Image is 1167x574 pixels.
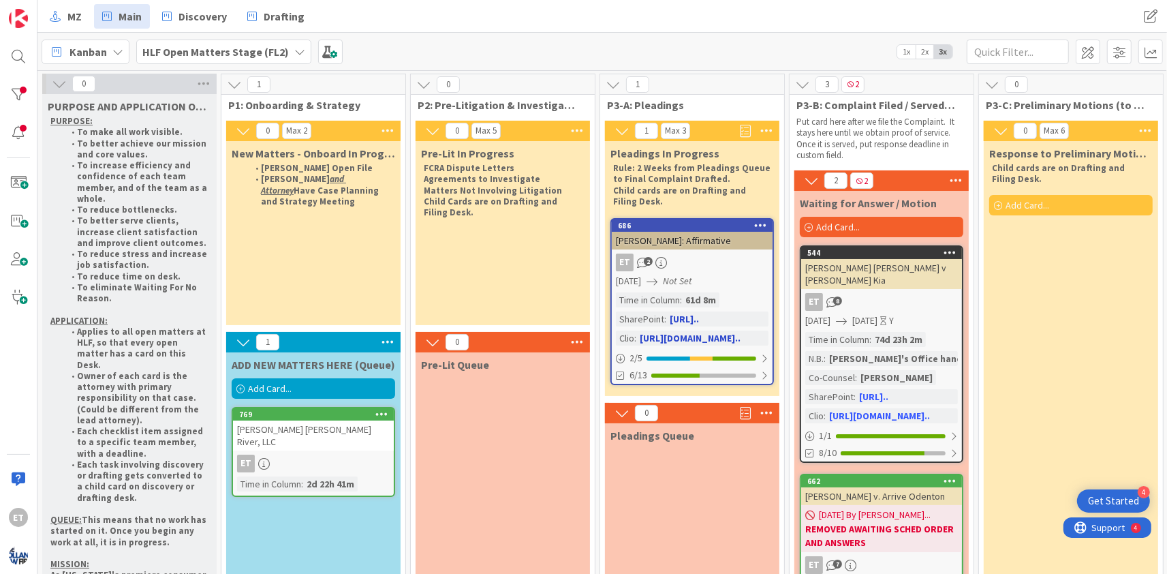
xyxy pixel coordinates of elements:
[50,514,82,526] u: QUEUE:
[77,126,183,138] strong: To make all work visible.
[986,98,1146,112] span: P3-C: Preliminary Motions (to Dismiss, etc.)
[1005,76,1028,93] span: 0
[1138,486,1150,498] div: 4
[1077,489,1150,513] div: Open Get Started checklist, remaining modules: 4
[801,259,962,289] div: [PERSON_NAME] [PERSON_NAME] v [PERSON_NAME] Kia
[829,410,930,422] a: [URL][DOMAIN_NAME]..
[629,368,647,382] span: 6/13
[857,370,936,385] div: [PERSON_NAME]
[889,314,894,328] div: Y
[612,232,773,250] div: [PERSON_NAME]: Affirmative
[77,370,201,426] strong: Owner of each card is the attorney with primary responsibility on that case. (Could be different ...
[301,477,303,492] span: :
[663,275,692,287] i: Not Set
[670,313,699,325] a: [URL]..
[610,218,774,385] a: 686[PERSON_NAME]: AffirmativeET[DATE]Not SetTime in Column:61d 8mSharePoint:[URL]..Clio:[URL][DOM...
[805,522,958,549] b: REMOVED AWAITING SCHED ORDER AND ANSWERS
[635,123,658,139] span: 1
[48,100,211,113] span: PURPOSE AND APPLICATION OF OPEN MATTERS DESK
[77,326,208,371] strong: Applies to all open matters at HLF, so that every open matter has a card on this Desk.
[824,351,826,366] span: :
[852,314,877,328] span: [DATE]
[629,351,642,365] span: 2 / 5
[237,455,255,472] div: ET
[796,117,957,161] p: Put card here after we file the Complaint. It stays here until we obtain proof of service. Once i...
[77,425,205,459] strong: Each checklist item assigned to a specific team member, with a deadline.
[77,248,209,271] strong: To reduce stress and increase job satisfaction.
[247,76,270,93] span: 1
[119,8,142,25] span: Main
[142,45,289,59] b: HLF Open Matters Stage (FL2)
[801,475,962,505] div: 662[PERSON_NAME] v. Arrive Odenton
[824,408,826,423] span: :
[616,254,634,271] div: ET
[476,127,497,134] div: Max 5
[871,332,926,347] div: 74d 23h 2m
[805,351,824,366] div: N.B.
[437,76,460,93] span: 0
[796,98,956,112] span: P3-B: Complaint Filed / Served / Waiting
[9,508,28,527] div: ET
[50,115,93,127] u: PURPOSE:
[616,312,664,327] div: SharePoint
[967,40,1069,64] input: Quick Filter...
[680,292,682,307] span: :
[1044,127,1065,134] div: Max 6
[819,429,832,443] span: 1 / 1
[261,173,346,196] u: and Attorney
[807,248,962,258] div: 544
[233,421,394,451] div: [PERSON_NAME] [PERSON_NAME] River, LLC
[626,76,649,93] span: 1
[71,5,74,16] div: 4
[239,410,394,419] div: 769
[833,560,842,569] span: 7
[50,558,89,570] u: MISSION:
[248,382,292,395] span: Add Card...
[612,254,773,271] div: ET
[72,76,95,92] span: 0
[682,292,719,307] div: 61d 8m
[424,162,514,174] strong: FCRA Dispute Letters
[805,332,869,347] div: Time in Column
[916,45,934,59] span: 2x
[801,475,962,487] div: 662
[805,314,830,328] span: [DATE]
[446,334,469,350] span: 0
[854,389,856,404] span: :
[613,185,748,207] strong: Child cards are on Drafting and Filing Desk.
[819,508,931,522] span: [DATE] By [PERSON_NAME]...
[616,292,680,307] div: Time in Column
[446,123,469,139] span: 0
[824,172,847,189] span: 2
[805,389,854,404] div: SharePoint
[9,546,28,565] img: avatar
[233,455,394,472] div: ET
[228,98,388,112] span: P1: Onboarding & Strategy
[256,123,279,139] span: 0
[801,247,962,259] div: 544
[635,405,658,421] span: 0
[239,4,313,29] a: Drafting
[612,220,773,250] div: 686[PERSON_NAME]: Affirmative
[815,76,839,93] span: 3
[233,408,394,421] div: 769
[805,370,855,385] div: Co-Counsel
[805,408,824,423] div: Clio
[801,247,962,289] div: 544[PERSON_NAME] [PERSON_NAME] v [PERSON_NAME] Kia
[261,162,373,174] strong: [PERSON_NAME] Open File
[418,98,578,112] span: P2: Pre-Litigation & Investigation
[801,487,962,505] div: [PERSON_NAME] v. Arrive Odenton
[303,477,358,492] div: 2d 22h 41m
[610,147,719,160] span: Pleadings In Progress
[807,477,962,486] div: 662
[256,334,279,350] span: 1
[665,127,686,134] div: Max 3
[612,350,773,367] div: 2/5
[77,215,206,249] strong: To better serve clients, increase client satisfaction and improve client outcomes.
[1014,123,1037,139] span: 0
[232,407,395,497] a: 769[PERSON_NAME] [PERSON_NAME] River, LLCETTime in Column:2d 22h 41m
[800,196,937,210] span: Waiting for Answer / Motion
[233,408,394,451] div: 769[PERSON_NAME] [PERSON_NAME] River, LLC
[618,221,773,230] div: 686
[613,162,773,185] strong: Rule: 2 Weeks from Pleadings Queue to Final Complaint Drafted.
